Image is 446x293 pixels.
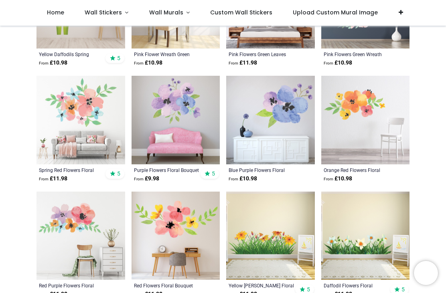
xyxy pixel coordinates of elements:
span: 5 [117,55,120,62]
a: Spring Red Flowers Floral Bouquet [39,167,106,173]
img: Red Purple Flowers Floral Bouquet Wall Sticker [36,192,125,280]
a: Red Flowers Floral Bouquet [134,282,201,289]
a: Pink Flowers Green Wreath [324,51,391,57]
span: 5 [117,170,120,177]
img: Purple Flowers Floral Bouquet Wall Sticker [132,76,220,164]
strong: £ 9.98 [134,175,159,183]
strong: £ 10.98 [134,59,162,67]
a: Blue Purple Flowers Floral Bouquet [229,167,296,173]
strong: £ 11.98 [229,59,257,67]
span: From [134,177,144,181]
img: Blue Purple Flowers Floral Bouquet Wall Sticker [226,76,315,164]
iframe: Brevo live chat [414,261,438,285]
span: From [229,61,238,65]
span: From [324,177,333,181]
span: Custom Wall Stickers [210,8,272,16]
strong: £ 10.98 [324,175,352,183]
span: Upload Custom Mural Image [293,8,378,16]
span: Wall Stickers [85,8,122,16]
img: Daffodil Flowers Floral Wall Sticker [321,192,410,280]
strong: £ 10.98 [39,59,67,67]
a: Pink Flowers Green Leaves [229,51,296,57]
img: Yellow Daisy Flowers Floral Wall Sticker [226,192,315,280]
span: From [134,61,144,65]
img: Spring Red Flowers Floral Bouquet Wall Sticker [36,76,125,164]
span: 5 [307,286,310,293]
span: From [39,61,49,65]
img: Orange Red Flowers Floral Bouquet Wall Sticker [321,76,410,164]
span: From [229,177,238,181]
span: From [324,61,333,65]
a: Daffodil Flowers Floral [324,282,391,289]
a: Pink Flower Wreath Green Floral [134,51,201,57]
a: Yellow [PERSON_NAME] Floral [229,282,296,289]
strong: £ 10.98 [229,175,257,183]
span: From [39,177,49,181]
a: Orange Red Flowers Floral Bouquet [324,167,391,173]
span: Wall Murals [149,8,183,16]
img: Red Flowers Floral Bouquet Wall Sticker [132,192,220,280]
strong: £ 11.98 [39,175,67,183]
a: Red Purple Flowers Floral Bouquet [39,282,106,289]
a: Purple Flowers Floral Bouquet [134,167,201,173]
span: Home [47,8,64,16]
span: 5 [401,286,405,293]
a: Yellow Daffodils Spring Flowers [39,51,106,57]
strong: £ 10.98 [324,59,352,67]
span: 5 [212,170,215,177]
